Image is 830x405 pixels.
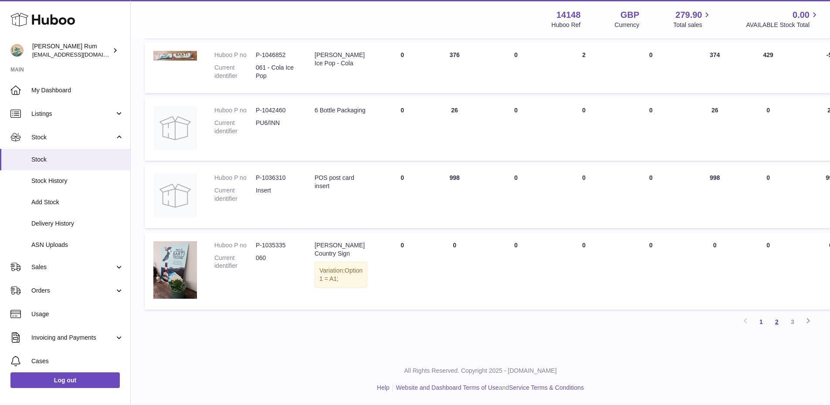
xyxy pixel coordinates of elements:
div: [PERSON_NAME] Ice Pop - Cola [315,51,367,67]
div: [PERSON_NAME] Country Sign [315,241,367,258]
li: and [393,384,584,392]
span: Add Stock [31,198,124,206]
span: 0 [649,174,653,181]
span: Total sales [673,21,712,29]
span: Sales [31,263,115,271]
span: AVAILABLE Stock Total [746,21,820,29]
span: 0.00 [793,9,810,21]
div: [PERSON_NAME] Rum [32,42,111,59]
strong: 14148 [556,9,581,21]
img: product image [153,241,197,299]
td: 0 [745,165,792,228]
td: 0 [481,233,551,310]
img: product image [153,106,197,150]
a: 3 [785,314,800,330]
span: 279.90 [675,9,702,21]
a: 279.90 Total sales [673,9,712,29]
td: 2 [551,42,617,93]
dd: 061 - Cola Ice Pop [256,64,297,80]
dd: P-1036310 [256,174,297,182]
dd: 060 [256,254,297,270]
dt: Current identifier [214,64,256,80]
td: 0 [551,98,617,161]
td: 0 [685,233,745,310]
img: product image [153,174,197,217]
a: Website and Dashboard Terms of Use [396,384,499,391]
dd: Insert [256,186,297,203]
dt: Current identifier [214,119,256,135]
a: Log out [10,372,120,388]
td: 0 [376,42,428,93]
img: mail@bartirum.wales [10,44,24,57]
td: 0 [745,233,792,310]
td: 0 [551,165,617,228]
dd: P-1046852 [256,51,297,59]
td: 0 [745,98,792,161]
div: POS post card insert [315,174,367,190]
div: Variation: [315,262,367,288]
dt: Current identifier [214,186,256,203]
dd: P-1035335 [256,241,297,250]
span: Delivery History [31,219,124,228]
span: Usage [31,310,124,318]
a: 2 [769,314,785,330]
span: 0 [649,51,653,58]
td: 26 [428,98,481,161]
div: 6 Bottle Packaging [315,106,367,115]
img: product image [153,51,197,61]
td: 26 [685,98,745,161]
span: 0 [649,242,653,249]
strong: GBP [620,9,639,21]
a: 0.00 AVAILABLE Stock Total [746,9,820,29]
a: 1 [753,314,769,330]
a: Service Terms & Conditions [509,384,584,391]
p: All Rights Reserved. Copyright 2025 - [DOMAIN_NAME] [138,367,823,375]
td: 998 [685,165,745,228]
span: Stock [31,155,124,164]
dd: P-1042460 [256,106,297,115]
td: 374 [685,42,745,93]
span: Listings [31,110,115,118]
span: Stock History [31,177,124,185]
td: 0 [481,42,551,93]
span: Cases [31,357,124,365]
td: 0 [376,233,428,310]
span: 0 [649,107,653,114]
td: 429 [745,42,792,93]
td: 0 [376,165,428,228]
div: Currency [615,21,640,29]
dt: Current identifier [214,254,256,270]
td: 376 [428,42,481,93]
a: Help [377,384,390,391]
td: 0 [481,98,551,161]
td: 0 [481,165,551,228]
span: [EMAIL_ADDRESS][DOMAIN_NAME] [32,51,128,58]
td: 0 [551,233,617,310]
span: My Dashboard [31,86,124,94]
dt: Huboo P no [214,106,256,115]
span: Invoicing and Payments [31,334,115,342]
div: Huboo Ref [552,21,581,29]
span: Orders [31,287,115,295]
dt: Huboo P no [214,174,256,182]
span: ASN Uploads [31,241,124,249]
td: 998 [428,165,481,228]
td: 0 [428,233,481,310]
dt: Huboo P no [214,241,256,250]
dt: Huboo P no [214,51,256,59]
dd: PU6/INN [256,119,297,135]
span: Stock [31,133,115,142]
td: 0 [376,98,428,161]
